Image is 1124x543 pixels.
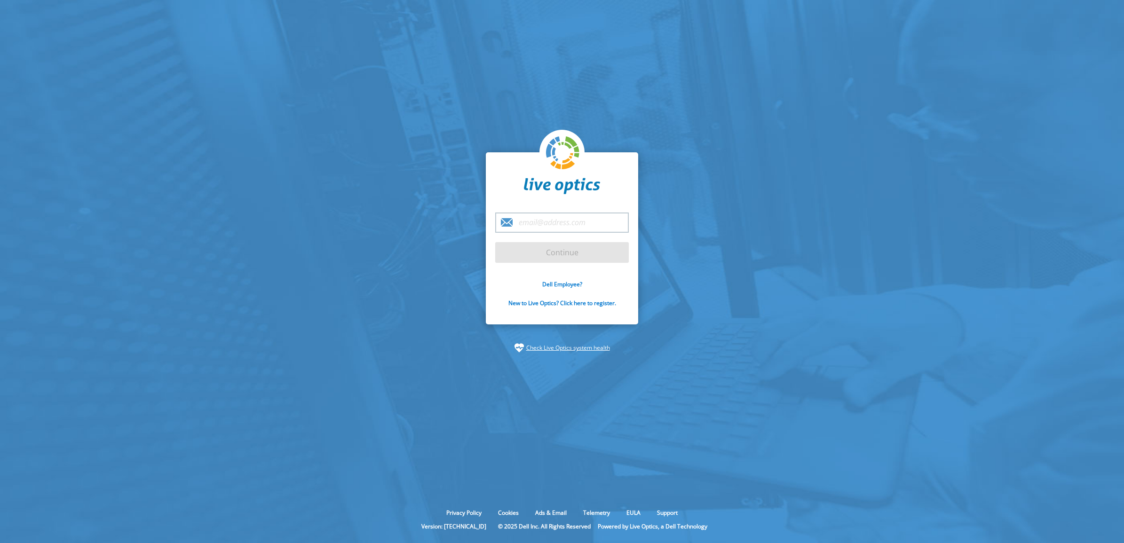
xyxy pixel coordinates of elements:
[524,178,600,195] img: liveoptics-word.svg
[526,343,610,353] a: Check Live Optics system health
[493,522,595,530] li: © 2025 Dell Inc. All Rights Reserved
[542,280,582,288] a: Dell Employee?
[598,522,707,530] li: Powered by Live Optics, a Dell Technology
[508,299,616,307] a: New to Live Optics? Click here to register.
[650,509,685,517] a: Support
[439,509,489,517] a: Privacy Policy
[495,212,629,233] input: email@address.com
[619,509,648,517] a: EULA
[576,509,617,517] a: Telemetry
[417,522,491,530] li: Version: [TECHNICAL_ID]
[491,509,526,517] a: Cookies
[515,343,524,353] img: status-check-icon.svg
[546,136,580,170] img: liveoptics-logo.svg
[528,509,574,517] a: Ads & Email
